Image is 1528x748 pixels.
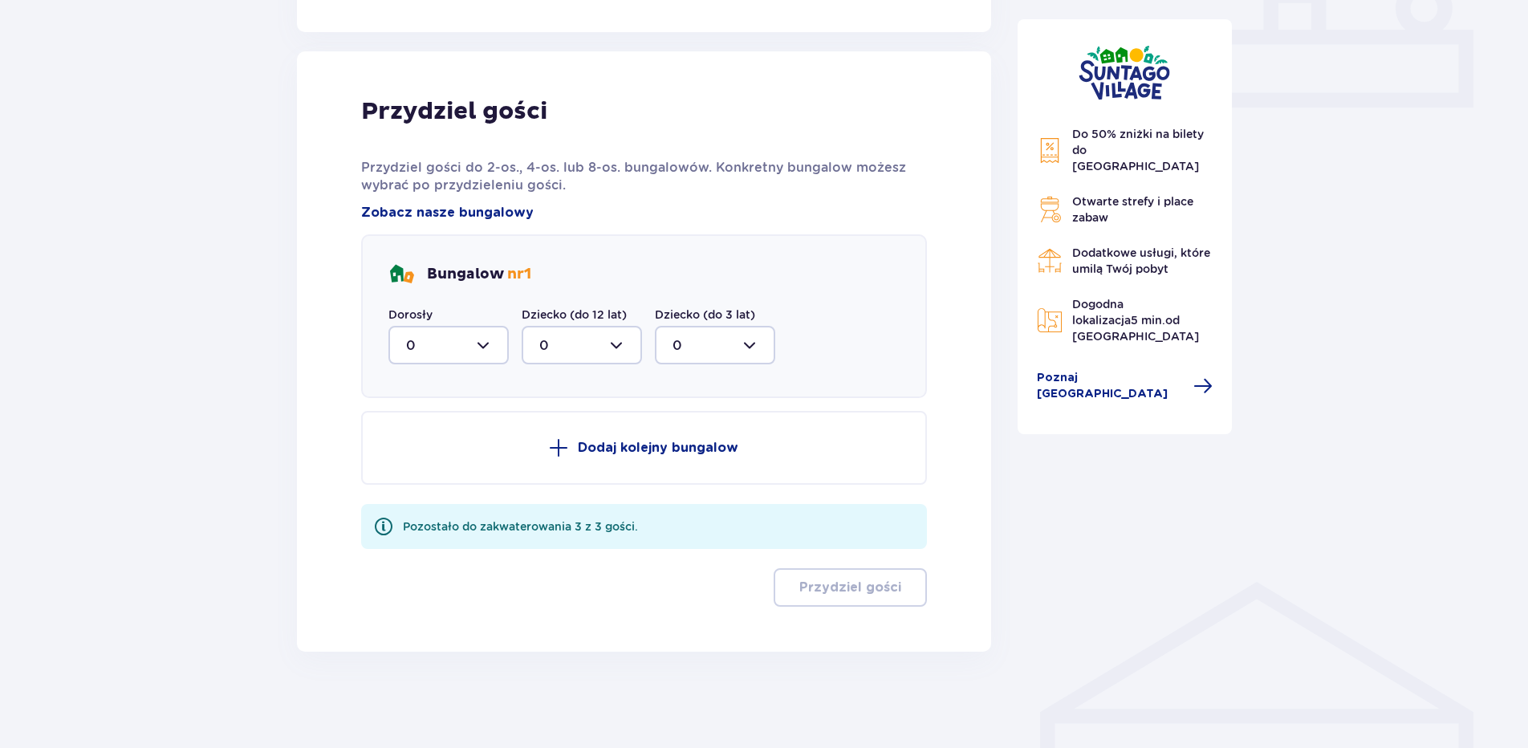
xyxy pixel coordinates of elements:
label: Dziecko (do 12 lat) [522,307,627,323]
span: nr 1 [507,265,531,283]
label: Dorosły [388,307,433,323]
span: Dodatkowe usługi, które umilą Twój pobyt [1072,246,1210,275]
p: Przydziel gości do 2-os., 4-os. lub 8-os. bungalowów. Konkretny bungalow możesz wybrać po przydzi... [361,159,927,194]
span: Dogodna lokalizacja od [GEOGRAPHIC_DATA] [1072,298,1199,343]
img: bungalows Icon [388,262,414,287]
p: Bungalow [427,265,531,284]
button: Przydziel gości [774,568,927,607]
div: Pozostało do zakwaterowania 3 z 3 gości. [403,518,638,535]
span: 5 min. [1131,314,1165,327]
span: Do 50% zniżki na bilety do [GEOGRAPHIC_DATA] [1072,128,1204,173]
p: Przydziel gości [799,579,901,596]
img: Restaurant Icon [1037,248,1063,274]
p: Przydziel gości [361,96,547,127]
button: Dodaj kolejny bungalow [361,411,927,485]
a: Zobacz nasze bungalowy [361,204,534,222]
img: Suntago Village [1079,45,1170,100]
img: Map Icon [1037,307,1063,333]
label: Dziecko (do 3 lat) [655,307,755,323]
a: Poznaj [GEOGRAPHIC_DATA] [1037,370,1213,402]
img: Discount Icon [1037,137,1063,164]
span: Poznaj [GEOGRAPHIC_DATA] [1037,370,1185,402]
img: Grill Icon [1037,197,1063,222]
p: Dodaj kolejny bungalow [578,439,738,457]
span: Otwarte strefy i place zabaw [1072,195,1193,224]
